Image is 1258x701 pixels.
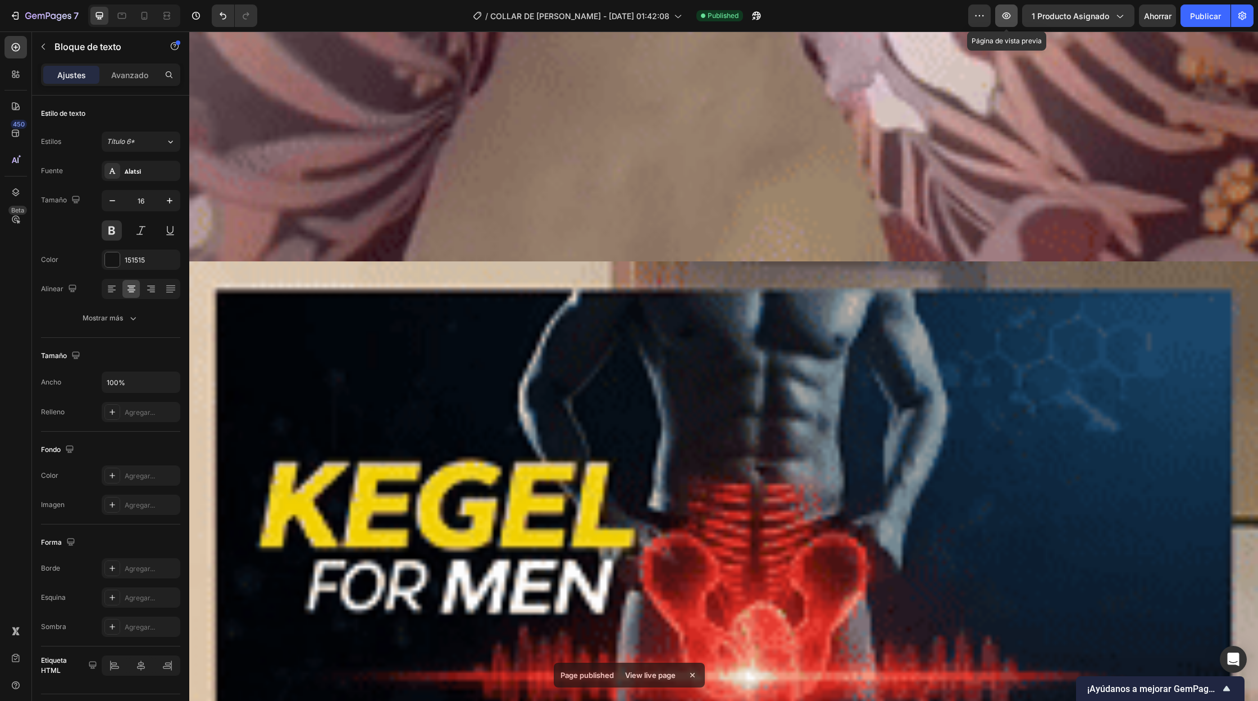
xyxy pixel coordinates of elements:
[54,41,121,52] font: Bloque de texto
[83,314,123,322] font: Mostrar más
[490,11,669,21] font: COLLAR DE [PERSON_NAME] - [DATE] 01:42:08
[125,256,145,264] font: 151515
[74,10,79,21] font: 7
[41,564,60,572] font: Borde
[1139,4,1176,27] button: Ahorrar
[41,308,180,328] button: Mostrar más
[125,594,155,602] font: Agregar...
[102,372,180,392] input: Auto
[41,471,58,480] font: Color
[125,167,141,175] font: Alatsi
[1022,4,1134,27] button: 1 producto asignado
[13,120,25,128] font: 450
[41,622,66,631] font: Sombra
[125,408,155,417] font: Agregar...
[11,206,24,214] font: Beta
[1087,682,1233,695] button: Mostrar encuesta - ¡Ayúdanos a mejorar GemPages!
[41,593,66,601] font: Esquina
[125,501,155,509] font: Agregar...
[57,70,86,80] font: Ajustes
[708,11,739,21] span: Published
[1190,11,1221,21] font: Publicar
[41,538,62,546] font: Forma
[125,472,155,480] font: Agregar...
[485,11,488,21] font: /
[560,670,614,681] p: Page published
[41,137,61,146] font: Estilos
[41,445,61,454] font: Fondo
[1144,11,1172,21] font: Ahorrar
[1032,11,1109,21] font: 1 producto asignado
[212,4,257,27] div: Deshacer/Rehacer
[1220,646,1247,673] div: Abrir Intercom Messenger
[41,109,85,117] font: Estilo de texto
[1180,4,1230,27] button: Publicar
[41,255,58,264] font: Color
[189,31,1258,701] iframe: Área de diseño
[107,137,135,146] font: Título 6*
[54,40,150,53] p: Bloque de texto
[41,196,67,204] font: Tamaño
[102,132,180,152] button: Título 6*
[1087,684,1220,694] font: ¡Ayúdanos a mejorar GemPages!
[125,564,155,573] font: Agregar...
[41,351,67,360] font: Tamaño
[41,656,67,675] font: Etiqueta HTML
[125,623,155,631] font: Agregar...
[618,667,682,683] div: View live page
[41,500,65,509] font: Imagen
[41,408,65,416] font: Relleno
[111,70,148,80] font: Avanzado
[41,284,63,293] font: Alinear
[4,4,84,27] button: 7
[41,166,63,175] font: Fuente
[41,378,61,386] font: Ancho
